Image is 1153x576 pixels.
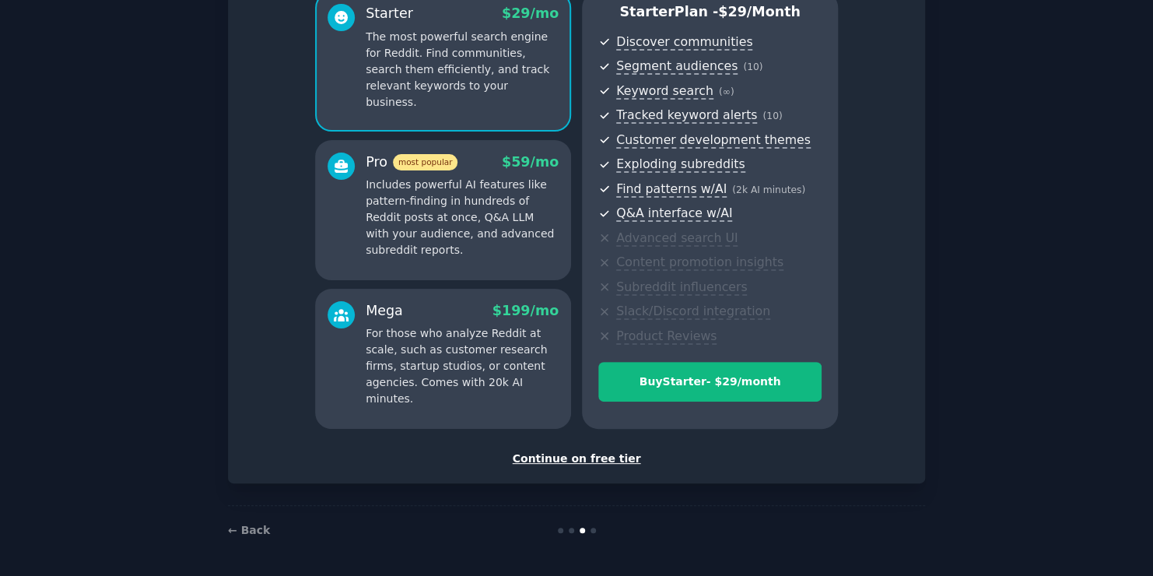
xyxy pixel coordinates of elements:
[762,111,782,121] span: ( 10 )
[616,230,738,247] span: Advanced search UI
[366,4,413,23] div: Starter
[244,451,909,467] div: Continue on free tier
[598,362,822,402] button: BuyStarter- $29/month
[366,29,559,111] p: The most powerful search engine for Reddit. Find communities, search them efficiently, and track ...
[366,325,559,407] p: For those who analyze Reddit at scale, such as customer research firms, startup studios, or conte...
[616,58,738,75] span: Segment audiences
[743,61,762,72] span: ( 10 )
[616,279,747,296] span: Subreddit influencers
[502,154,559,170] span: $ 59 /mo
[616,181,727,198] span: Find patterns w/AI
[616,107,757,124] span: Tracked keyword alerts
[228,524,270,536] a: ← Back
[616,255,783,271] span: Content promotion insights
[616,132,811,149] span: Customer development themes
[616,34,752,51] span: Discover communities
[616,83,713,100] span: Keyword search
[366,177,559,258] p: Includes powerful AI features like pattern-finding in hundreds of Reddit posts at once, Q&A LLM w...
[598,2,822,22] p: Starter Plan -
[616,304,770,320] span: Slack/Discord integration
[502,5,559,21] span: $ 29 /mo
[492,303,559,318] span: $ 199 /mo
[732,184,805,195] span: ( 2k AI minutes )
[718,4,801,19] span: $ 29 /month
[616,328,717,345] span: Product Reviews
[366,301,403,321] div: Mega
[366,153,457,172] div: Pro
[616,205,732,222] span: Q&A interface w/AI
[599,374,821,390] div: Buy Starter - $ 29 /month
[616,156,745,173] span: Exploding subreddits
[719,86,734,97] span: ( ∞ )
[393,154,458,170] span: most popular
